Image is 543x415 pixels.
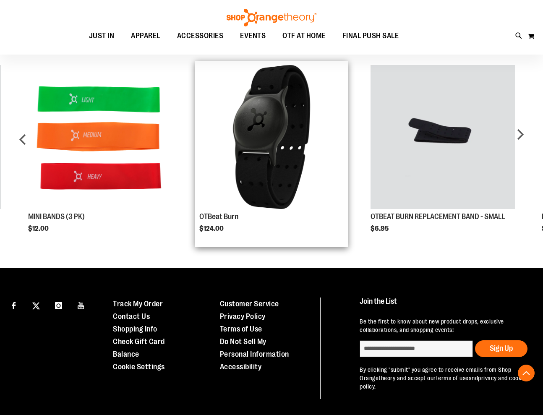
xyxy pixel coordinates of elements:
[6,298,21,312] a: Visit our Facebook page
[371,65,514,209] img: OTBEAT BURN REPLACEMENT BAND - SMALL
[360,317,528,334] p: Be the first to know about new product drops, exclusive collaborations, and shopping events!
[225,9,318,26] img: Shop Orangetheory
[29,298,44,312] a: Visit our X page
[490,344,513,352] span: Sign Up
[28,65,172,210] a: Product Page Link
[360,375,526,390] a: privacy and cookie policy.
[113,337,165,358] a: Check Gift Card Balance
[199,212,238,221] a: OTBeat Burn
[371,65,514,210] a: Product Page Link
[342,26,399,45] span: FINAL PUSH SALE
[282,26,326,45] span: OTF AT HOME
[177,26,224,45] span: ACCESSORIES
[199,65,343,209] img: Main view of OTBeat Burn 6.0-C
[169,26,232,46] a: ACCESSORIES
[334,26,407,46] a: FINAL PUSH SALE
[371,225,390,232] span: $6.95
[475,340,527,357] button: Sign Up
[232,26,274,46] a: EVENTS
[199,225,225,232] span: $124.00
[199,65,343,210] a: Product Page Link
[220,337,289,358] a: Do Not Sell My Personal Information
[220,363,262,371] a: Accessibility
[113,325,157,333] a: Shopping Info
[89,26,115,45] span: JUST IN
[360,340,473,357] input: enter email
[512,52,528,232] div: next
[32,302,40,310] img: Twitter
[131,26,160,45] span: APPAREL
[220,325,262,333] a: Terms of Use
[74,298,89,312] a: Visit our Youtube page
[518,365,535,381] button: Back To Top
[274,26,334,45] a: OTF AT HOME
[28,225,50,232] span: $12.00
[436,375,469,381] a: terms of use
[51,298,66,312] a: Visit our Instagram page
[81,26,123,46] a: JUST IN
[220,300,279,308] a: Customer Service
[113,363,165,371] a: Cookie Settings
[113,300,163,308] a: Track My Order
[123,26,169,46] a: APPAREL
[360,298,528,313] h4: Join the List
[371,212,505,221] a: OTBEAT BURN REPLACEMENT BAND - SMALL
[15,52,31,232] div: prev
[360,365,528,391] p: By clicking "submit" you agree to receive emails from Shop Orangetheory and accept our and
[113,312,150,321] a: Contact Us
[240,26,266,45] span: EVENTS
[220,312,266,321] a: Privacy Policy
[28,212,85,221] a: MINI BANDS (3 PK)
[28,65,172,209] img: MINI BANDS (3 PK)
